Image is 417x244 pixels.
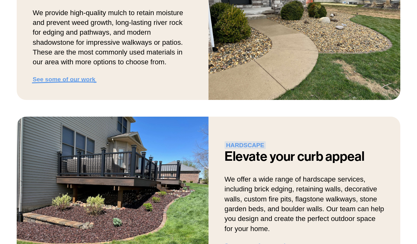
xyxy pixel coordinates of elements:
[225,141,266,149] strong: HARDSCAPE
[33,8,193,67] p: We provide high-quality mulch to retain moisture and prevent weed growth, long-lasting river rock...
[225,174,385,234] p: We offer a wide range of hardscape services, including brick edging, retaining walls, decorative ...
[33,76,95,83] a: See some of our work
[225,150,368,163] h2: Elevate your curb appeal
